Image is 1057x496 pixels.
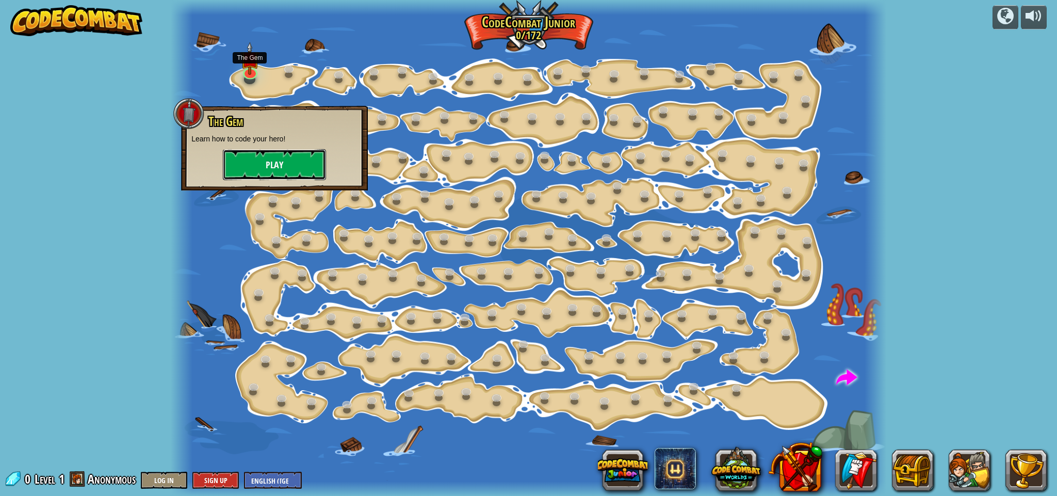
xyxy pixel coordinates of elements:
button: Log In [141,472,187,489]
span: The Gem [208,113,243,130]
span: 1 [59,471,64,487]
span: 0 [25,471,34,487]
button: Campaigns [993,5,1018,29]
span: Anonymous [88,471,136,487]
img: CodeCombat - Learn how to code by playing a game [10,5,142,36]
p: Learn how to code your hero! [191,134,357,144]
button: Sign Up [192,472,239,489]
span: Level [35,471,55,488]
button: Adjust volume [1021,5,1047,29]
button: Play [223,149,326,180]
img: level-banner-unstarted.png [240,42,259,75]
